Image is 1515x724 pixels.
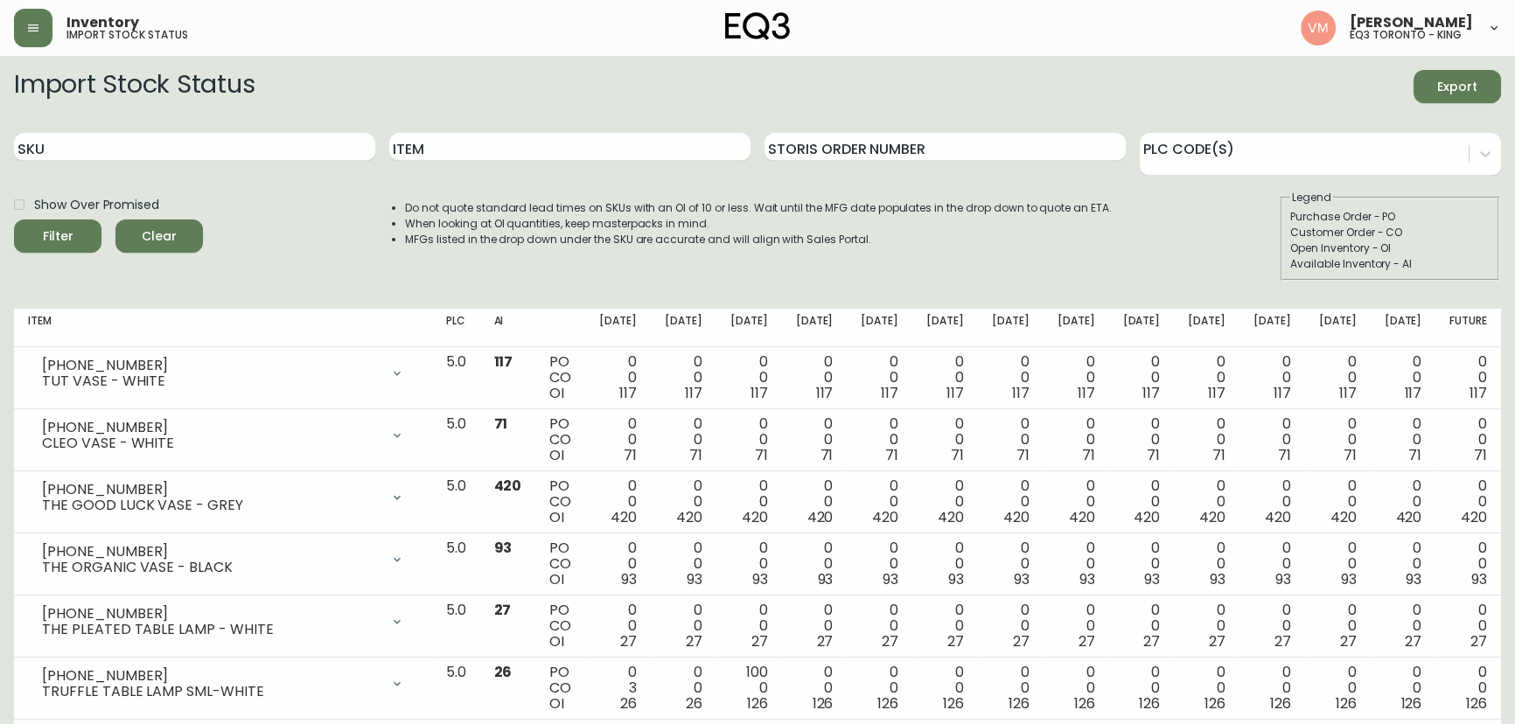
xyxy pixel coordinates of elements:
div: 0 0 [861,478,898,526]
span: 71 [624,445,637,465]
div: 0 0 [861,416,898,463]
th: [DATE] [847,309,912,347]
div: 0 0 [1253,540,1291,588]
th: [DATE] [651,309,716,347]
div: 0 0 [796,540,834,588]
span: 71 [1408,445,1421,465]
div: THE ORGANIC VASE - BLACK [42,560,380,575]
div: 0 0 [861,602,898,650]
div: 0 0 [1122,540,1160,588]
span: 27 [1013,631,1030,651]
span: 420 [1134,507,1160,527]
span: 117 [815,383,833,403]
div: 0 0 [599,478,637,526]
span: 93 [621,569,637,589]
div: 0 0 [599,416,637,463]
div: PO CO [549,478,571,526]
th: [DATE] [912,309,978,347]
td: 5.0 [432,658,480,720]
div: [PHONE_NUMBER] [42,358,380,373]
span: 71 [1474,445,1487,465]
span: 93 [1275,569,1291,589]
div: 0 0 [599,354,637,401]
span: 117 [1078,383,1095,403]
div: PO CO [549,665,571,712]
button: Export [1414,70,1501,103]
th: [DATE] [716,309,782,347]
th: AI [479,309,535,347]
span: 27 [1078,631,1094,651]
div: 0 3 [599,665,637,712]
div: CLEO VASE - WHITE [42,435,380,451]
span: 27 [620,631,637,651]
legend: Legend [1290,190,1333,205]
span: 420 [1395,507,1421,527]
span: 71 [1344,445,1357,465]
span: 93 [687,569,702,589]
div: [PHONE_NUMBER]THE GOOD LUCK VASE - GREY [28,478,418,517]
div: 0 0 [1449,478,1487,526]
div: 0 0 [1384,416,1421,463]
th: Future [1435,309,1501,347]
div: 0 0 [730,416,768,463]
div: [PHONE_NUMBER]THE PLEATED TABLE LAMP - WHITE [28,602,418,641]
div: 0 0 [1188,602,1225,650]
span: 71 [493,414,507,434]
div: [PHONE_NUMBER] [42,668,380,684]
span: 71 [1147,445,1160,465]
div: 0 0 [1449,416,1487,463]
th: [DATE] [585,309,651,347]
span: 93 [948,569,964,589]
span: 420 [493,476,521,496]
span: 420 [806,507,833,527]
span: 71 [1081,445,1094,465]
div: PO CO [549,416,571,463]
th: [DATE] [1239,309,1305,347]
span: 420 [676,507,702,527]
div: 0 0 [1058,665,1095,712]
span: 117 [1274,383,1291,403]
span: 27 [1143,631,1160,651]
div: 0 0 [665,416,702,463]
th: [DATE] [978,309,1044,347]
div: 0 0 [1319,540,1357,588]
span: 126 [1400,693,1421,714]
span: 93 [1341,569,1357,589]
span: 27 [751,631,768,651]
span: OI [549,693,564,714]
div: 0 0 [1058,478,1095,526]
div: 0 0 [926,665,964,712]
div: 0 0 [926,354,964,401]
div: [PHONE_NUMBER]CLEO VASE - WHITE [28,416,418,455]
div: 0 0 [861,665,898,712]
div: 0 0 [796,354,834,401]
div: 0 0 [926,478,964,526]
span: 117 [1339,383,1357,403]
span: 117 [1208,383,1225,403]
th: [DATE] [1370,309,1435,347]
td: 5.0 [432,347,480,409]
span: 126 [1204,693,1225,714]
th: [DATE] [1044,309,1109,347]
div: [PHONE_NUMBER] [42,482,380,498]
div: 0 0 [1253,602,1291,650]
div: 0 0 [926,602,964,650]
span: 93 [752,569,768,589]
th: [DATE] [782,309,848,347]
span: 420 [611,507,637,527]
span: 420 [1330,507,1357,527]
span: 126 [1139,693,1160,714]
li: Do not quote standard lead times on SKUs with an OI of 10 or less. Wait until the MFG date popula... [405,200,1112,216]
div: 0 0 [796,478,834,526]
span: 117 [685,383,702,403]
div: 0 0 [730,478,768,526]
span: 126 [1009,693,1030,714]
span: 26 [686,693,702,714]
div: 0 0 [796,602,834,650]
div: 0 0 [1319,665,1357,712]
div: 0 0 [665,540,702,588]
span: OI [549,631,564,651]
div: 0 0 [1122,416,1160,463]
span: 117 [946,383,964,403]
th: [DATE] [1305,309,1371,347]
